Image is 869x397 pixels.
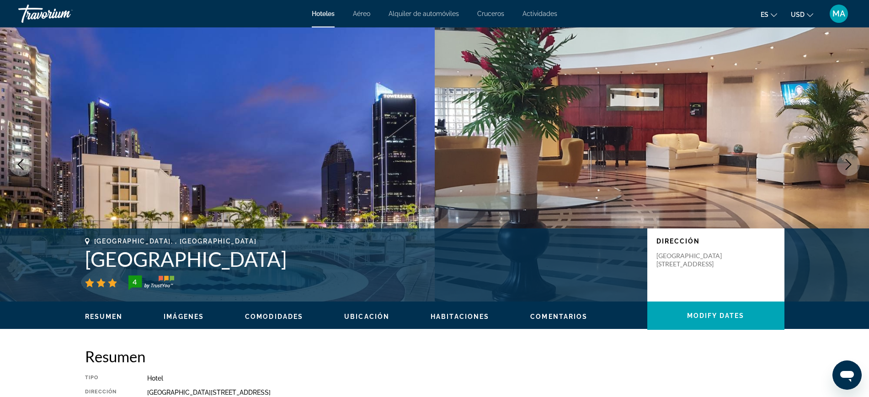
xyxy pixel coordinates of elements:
span: Modify Dates [687,312,744,319]
span: USD [791,11,805,18]
span: [GEOGRAPHIC_DATA], , [GEOGRAPHIC_DATA] [94,238,257,245]
div: Tipo [85,375,124,382]
button: Next image [837,153,860,176]
a: Aéreo [353,10,370,17]
span: Comodidades [245,313,303,320]
span: Imágenes [164,313,204,320]
iframe: Botón para iniciar la ventana de mensajería [832,360,862,390]
span: Ubicación [344,313,389,320]
img: TrustYou guest rating badge [128,275,174,290]
a: Actividades [522,10,557,17]
button: Modify Dates [647,302,784,330]
h1: [GEOGRAPHIC_DATA] [85,247,638,271]
p: [GEOGRAPHIC_DATA][STREET_ADDRESS] [656,252,730,268]
button: Comentarios [530,312,587,321]
button: Resumen [85,312,123,321]
h2: Resumen [85,347,784,365]
div: [GEOGRAPHIC_DATA][STREET_ADDRESS] [147,389,784,396]
button: Previous image [9,153,32,176]
button: Imágenes [164,312,204,321]
a: Alquiler de automóviles [389,10,459,17]
button: Change language [761,8,777,21]
button: User Menu [827,4,851,23]
div: Dirección [85,389,124,396]
div: Hotel [147,375,784,382]
a: Hoteles [312,10,335,17]
div: 4 [126,276,144,287]
span: MA [832,9,845,18]
span: Habitaciones [431,313,489,320]
a: Cruceros [477,10,504,17]
span: Comentarios [530,313,587,320]
button: Change currency [791,8,813,21]
button: Habitaciones [431,312,489,321]
a: Travorium [18,2,110,26]
p: Dirección [656,238,775,245]
span: es [761,11,768,18]
span: Resumen [85,313,123,320]
button: Comodidades [245,312,303,321]
button: Ubicación [344,312,389,321]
